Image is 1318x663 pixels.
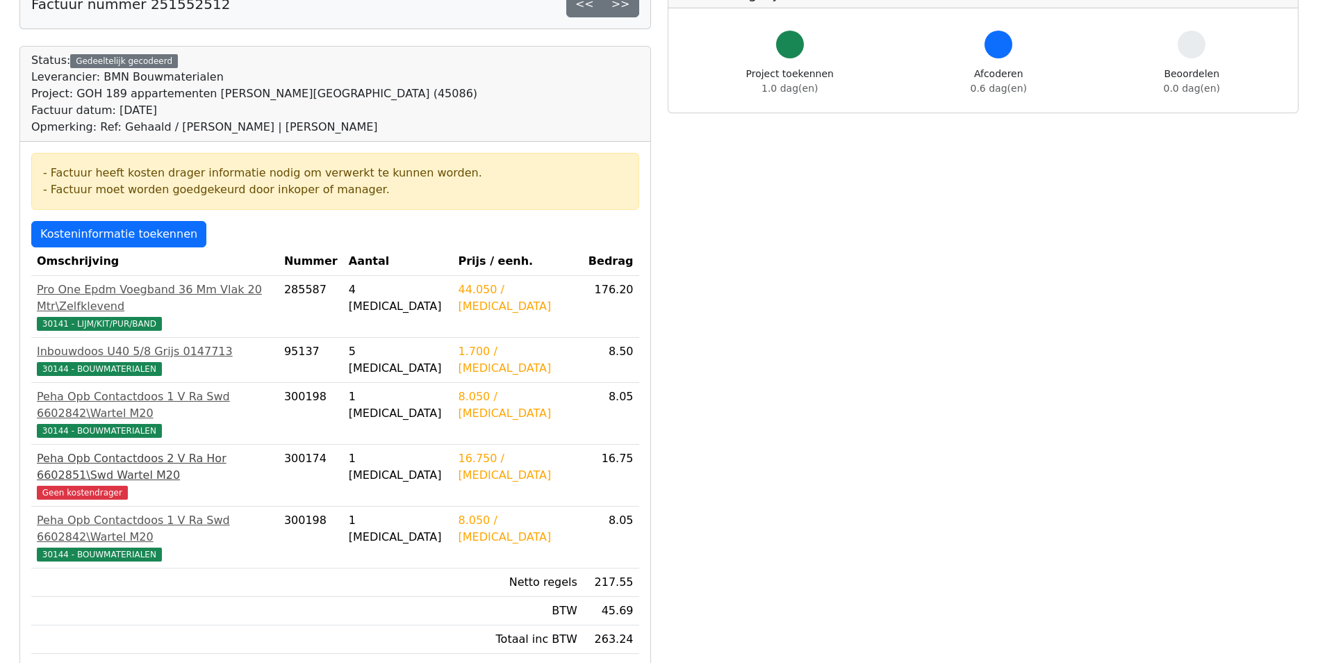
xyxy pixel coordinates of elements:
td: 300198 [279,383,343,445]
a: Kosteninformatie toekennen [31,221,206,247]
div: 1 [MEDICAL_DATA] [349,512,447,546]
td: 8.05 [583,383,639,445]
td: 8.50 [583,338,639,383]
a: Peha Opb Contactdoos 1 V Ra Swd 6602842\Wartel M2030144 - BOUWMATERIALEN [37,388,273,439]
div: 5 [MEDICAL_DATA] [349,343,447,377]
div: - Factuur heeft kosten drager informatie nodig om verwerkt te kunnen worden. [43,165,627,181]
span: 30141 - LIJM/KIT/PUR/BAND [37,317,162,331]
td: 8.05 [583,507,639,568]
div: 44.050 / [MEDICAL_DATA] [458,281,577,315]
td: BTW [452,597,582,625]
div: Beoordelen [1164,67,1220,96]
td: 285587 [279,276,343,338]
td: 16.75 [583,445,639,507]
div: Gedeeltelijk gecodeerd [70,54,178,68]
th: Omschrijving [31,247,279,276]
div: 8.050 / [MEDICAL_DATA] [458,512,577,546]
div: 8.050 / [MEDICAL_DATA] [458,388,577,422]
td: 95137 [279,338,343,383]
span: 30144 - BOUWMATERIALEN [37,548,162,562]
div: Project toekennen [746,67,834,96]
span: 30144 - BOUWMATERIALEN [37,362,162,376]
td: 300198 [279,507,343,568]
td: Netto regels [452,568,582,597]
div: Peha Opb Contactdoos 2 V Ra Hor 6602851\Swd Wartel M20 [37,450,273,484]
div: Inbouwdoos U40 5/8 Grijs 0147713 [37,343,273,360]
a: Pro One Epdm Voegband 36 Mm Vlak 20 Mtr\Zelfklevend30141 - LIJM/KIT/PUR/BAND [37,281,273,331]
div: Pro One Epdm Voegband 36 Mm Vlak 20 Mtr\Zelfklevend [37,281,273,315]
th: Nummer [279,247,343,276]
span: 30144 - BOUWMATERIALEN [37,424,162,438]
th: Bedrag [583,247,639,276]
span: Geen kostendrager [37,486,128,500]
span: 0.6 dag(en) [971,83,1027,94]
th: Aantal [343,247,453,276]
a: Peha Opb Contactdoos 2 V Ra Hor 6602851\Swd Wartel M20Geen kostendrager [37,450,273,500]
div: Afcoderen [971,67,1027,96]
div: 1 [MEDICAL_DATA] [349,388,447,422]
div: Factuur datum: [DATE] [31,102,477,119]
div: 1 [MEDICAL_DATA] [349,450,447,484]
span: 1.0 dag(en) [761,83,818,94]
td: 45.69 [583,597,639,625]
div: Leverancier: BMN Bouwmaterialen [31,69,477,85]
td: Totaal inc BTW [452,625,582,654]
div: 1.700 / [MEDICAL_DATA] [458,343,577,377]
td: 217.55 [583,568,639,597]
th: Prijs / eenh. [452,247,582,276]
a: Peha Opb Contactdoos 1 V Ra Swd 6602842\Wartel M2030144 - BOUWMATERIALEN [37,512,273,562]
div: - Factuur moet worden goedgekeurd door inkoper of manager. [43,181,627,198]
a: Inbouwdoos U40 5/8 Grijs 014771330144 - BOUWMATERIALEN [37,343,273,377]
div: Project: GOH 189 appartementen [PERSON_NAME][GEOGRAPHIC_DATA] (45086) [31,85,477,102]
td: 263.24 [583,625,639,654]
div: 16.750 / [MEDICAL_DATA] [458,450,577,484]
td: 300174 [279,445,343,507]
td: 176.20 [583,276,639,338]
div: Status: [31,52,477,136]
div: 4 [MEDICAL_DATA] [349,281,447,315]
div: Peha Opb Contactdoos 1 V Ra Swd 6602842\Wartel M20 [37,388,273,422]
div: Peha Opb Contactdoos 1 V Ra Swd 6602842\Wartel M20 [37,512,273,546]
div: Opmerking: Ref: Gehaald / [PERSON_NAME] | [PERSON_NAME] [31,119,477,136]
span: 0.0 dag(en) [1164,83,1220,94]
